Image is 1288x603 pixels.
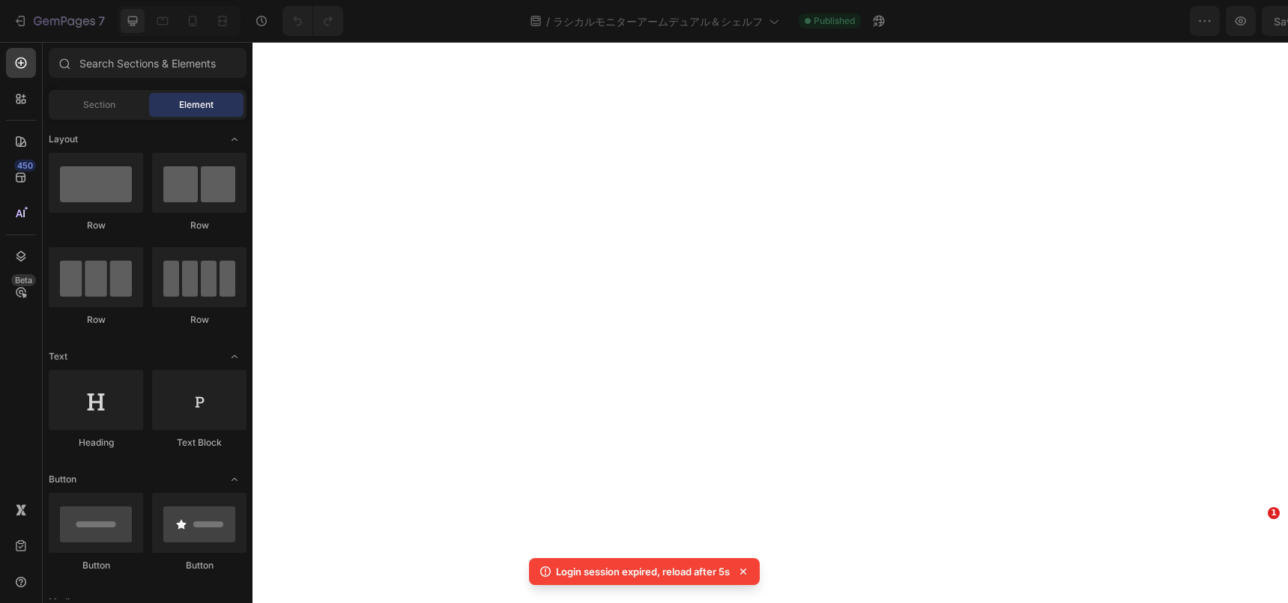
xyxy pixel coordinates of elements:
div: Button [49,559,143,572]
span: Section [83,98,115,112]
p: 7 [98,12,105,30]
div: Row [49,313,143,327]
iframe: Intercom live chat [1237,530,1273,566]
p: Login session expired, reload after 5s [556,564,730,579]
button: Save [1133,6,1182,36]
span: Text [49,350,67,363]
div: Publish [1201,13,1239,29]
span: Toggle open [223,467,247,491]
button: 7 [6,6,112,36]
div: Row [152,313,247,327]
span: 1 [1268,507,1280,519]
span: / [546,13,550,29]
iframe: Design area [253,42,1288,603]
div: Text Block [152,436,247,449]
input: Search Sections & Elements [49,48,247,78]
span: ラシカルモニターアームデュアル＆シェルフ [553,13,763,29]
span: Layout [49,133,78,146]
span: Toggle open [223,345,247,369]
div: Button [152,559,247,572]
span: Toggle open [223,127,247,151]
span: Save [1146,15,1170,28]
div: Beta [11,274,36,286]
span: Element [179,98,214,112]
div: Heading [49,436,143,449]
button: Publish [1188,6,1251,36]
div: 450 [14,160,36,172]
div: Row [152,219,247,232]
div: Row [49,219,143,232]
span: Button [49,473,76,486]
div: Undo/Redo [282,6,343,36]
span: Published [814,14,855,28]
